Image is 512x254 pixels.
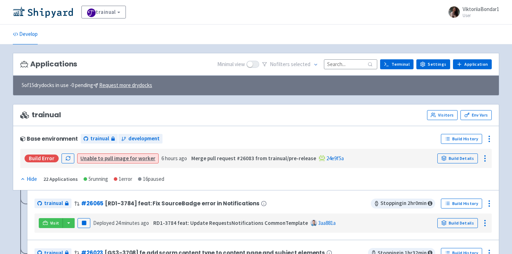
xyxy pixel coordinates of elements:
span: development [128,135,160,143]
a: Build History [441,199,482,209]
time: 24 minutes ago [116,220,149,226]
span: trainual [20,111,61,119]
span: Minimal view [217,60,245,69]
a: Build Details [437,153,478,163]
a: Unable to pull image for worker [80,155,155,162]
a: 3aa881a [318,220,336,226]
span: selected [291,61,310,67]
a: #26065 [81,200,103,207]
a: Build Details [437,218,478,228]
a: Settings [416,59,450,69]
span: [RD1-3784] feat: Fix SourceBadge error in Notifications [105,200,260,206]
span: ViktoriiaBondar1 [463,6,499,12]
span: Deployed [93,220,149,226]
img: Shipyard logo [13,6,73,18]
div: 16 paused [138,175,164,183]
strong: Merge pull request #26083 from trainual/pre-release [191,155,316,162]
span: trainual [90,135,109,143]
u: Request more drydocks [99,82,152,88]
a: development [118,134,162,144]
span: Stopping in 2 hr 0 min [371,199,435,209]
strong: RD1-3784 feat: Update RequestsNotifications CommonTemplate [153,220,308,226]
div: 22 Applications [43,175,78,183]
time: 6 hours ago [161,155,187,162]
span: 5 of 15 drydocks in use - 0 pending [22,81,152,90]
div: Build Error [25,155,59,162]
div: Base environment [20,136,78,142]
a: Application [453,59,492,69]
a: Visit [39,218,63,228]
a: trainual [81,6,126,18]
a: ViktoriiaBondar1 User [444,6,499,18]
a: Build History [441,134,482,144]
span: No filter s [270,60,310,69]
button: Pause [78,218,90,228]
a: trainual [81,134,118,144]
div: Hide [20,175,37,183]
a: 24e9f5a [326,155,344,162]
a: Env Vars [460,110,492,120]
a: trainual [34,199,71,208]
a: Develop [13,25,38,44]
input: Search... [324,59,377,69]
small: User [463,13,499,18]
button: Hide [20,175,38,183]
span: trainual [44,199,63,207]
a: Visitors [427,110,458,120]
div: 1 error [114,175,132,183]
span: Visit [50,220,59,226]
div: 5 running [84,175,108,183]
a: Terminal [380,59,414,69]
h3: Applications [20,60,77,68]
